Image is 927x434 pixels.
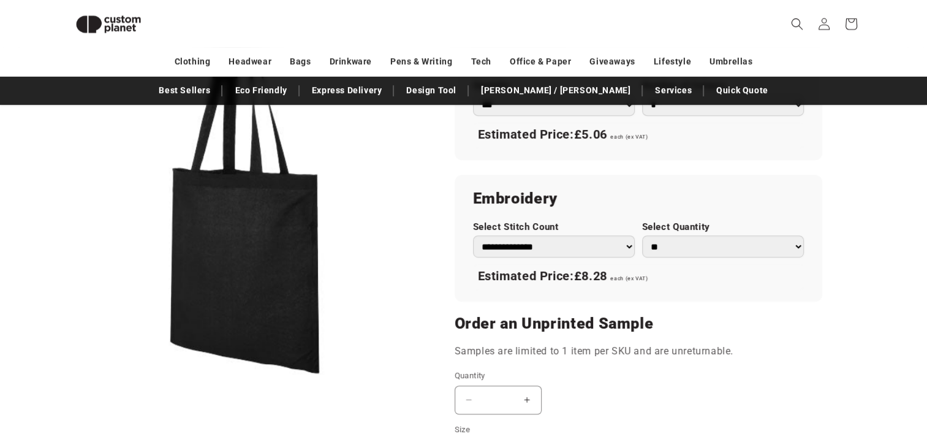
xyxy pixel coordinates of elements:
span: £5.06 [574,127,607,142]
h2: Embroidery [473,189,804,208]
h2: Order an Unprinted Sample [455,314,822,333]
a: Quick Quote [710,80,774,101]
label: Quantity [455,370,724,382]
a: Design Tool [400,80,463,101]
a: Drinkware [330,51,372,72]
a: Headwear [229,51,271,72]
div: Estimated Price: [473,122,804,148]
a: Express Delivery [306,80,388,101]
media-gallery: Gallery Viewer [66,18,424,377]
span: each (ex VAT) [610,275,648,281]
label: Select Stitch Count [473,221,635,233]
summary: Search [784,10,811,37]
a: Tech [471,51,491,72]
a: Eco Friendly [229,80,293,101]
span: £8.28 [574,268,607,283]
label: Select Quantity [642,221,804,233]
p: Samples are limited to 1 item per SKU and are unreturnable. [455,343,822,360]
a: Office & Paper [510,51,571,72]
span: each (ex VAT) [610,134,648,140]
a: Bags [290,51,311,72]
a: [PERSON_NAME] / [PERSON_NAME] [475,80,637,101]
a: Umbrellas [709,51,752,72]
a: Giveaways [589,51,635,72]
a: Services [649,80,698,101]
a: Best Sellers [153,80,216,101]
iframe: Chat Widget [722,302,927,434]
a: Pens & Writing [390,51,452,72]
a: Clothing [175,51,211,72]
div: Estimated Price: [473,264,804,289]
img: Custom Planet [66,5,151,44]
a: Lifestyle [654,51,691,72]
